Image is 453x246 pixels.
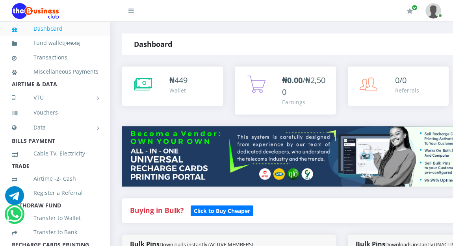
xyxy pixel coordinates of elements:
small: [ ] [64,40,80,46]
a: ₦449 Wallet [122,67,223,106]
a: ₦0.00/₦2,500 Earnings [235,67,336,115]
img: Logo [12,3,59,19]
div: Wallet [169,86,188,94]
b: 449.45 [66,40,79,46]
span: 0/0 [395,75,407,85]
span: Renew/Upgrade Subscription [412,5,418,11]
span: 449 [175,75,188,85]
div: Earnings [282,98,328,106]
img: User [425,3,441,18]
a: Chat for support [5,192,24,205]
div: ₦ [169,74,188,86]
a: Fund wallet[449.45] [12,34,98,52]
a: Transfer to Wallet [12,209,98,227]
strong: Dashboard [134,39,172,49]
a: Click to Buy Cheaper [191,205,253,215]
a: Airtime -2- Cash [12,170,98,188]
a: Transfer to Bank [12,223,98,241]
a: Vouchers [12,104,98,122]
a: Dashboard [12,20,98,38]
b: Click to Buy Cheaper [194,207,250,215]
div: Referrals [395,86,419,94]
a: Data [12,118,98,137]
strong: Buying in Bulk? [130,205,184,215]
a: 0/0 Referrals [348,67,449,106]
a: Chat for support [6,211,22,224]
a: Transactions [12,48,98,67]
a: Cable TV, Electricity [12,144,98,163]
a: Miscellaneous Payments [12,63,98,81]
span: /₦2,500 [282,75,325,97]
a: Register a Referral [12,184,98,202]
i: Renew/Upgrade Subscription [407,8,413,14]
a: VTU [12,88,98,107]
b: ₦0.00 [282,75,303,85]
